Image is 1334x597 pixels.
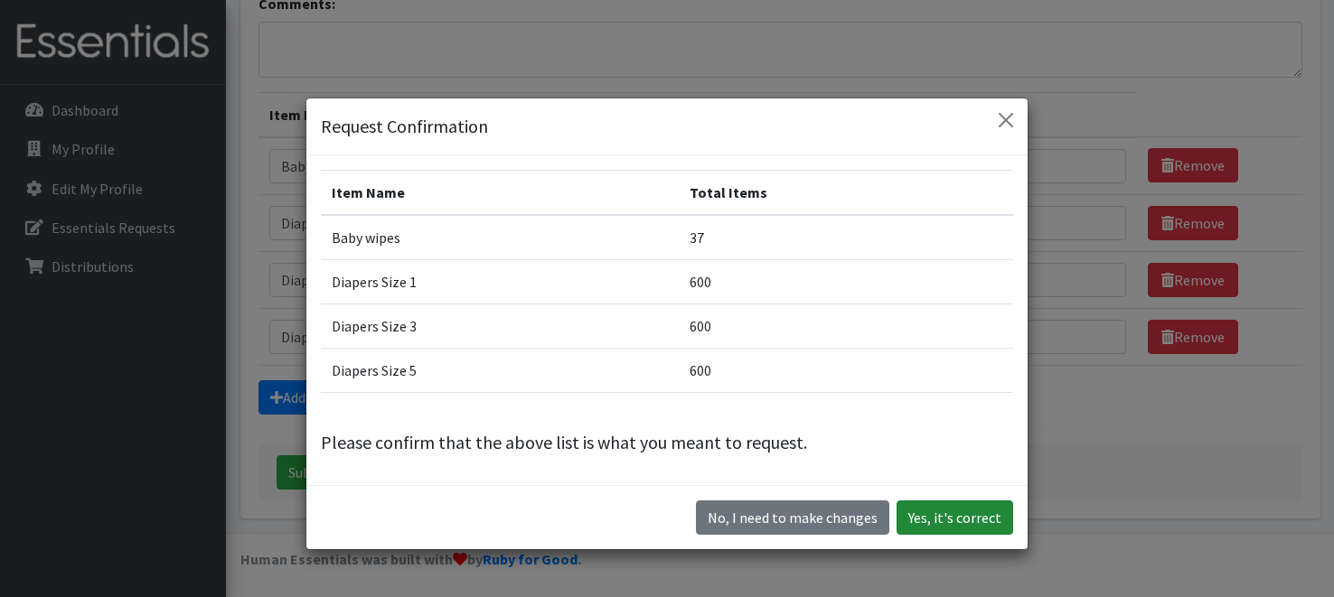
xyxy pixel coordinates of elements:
[321,349,679,393] td: Diapers Size 5
[679,260,1013,304] td: 600
[321,260,679,304] td: Diapers Size 1
[321,113,488,140] h5: Request Confirmation
[321,429,1013,456] p: Please confirm that the above list is what you meant to request.
[321,304,679,349] td: Diapers Size 3
[679,349,1013,393] td: 600
[696,500,889,535] button: No I need to make changes
[679,215,1013,260] td: 37
[679,304,1013,349] td: 600
[321,171,679,216] th: Item Name
[321,215,679,260] td: Baby wipes
[991,106,1020,135] button: Close
[897,500,1013,535] button: Yes, it's correct
[679,171,1013,216] th: Total Items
